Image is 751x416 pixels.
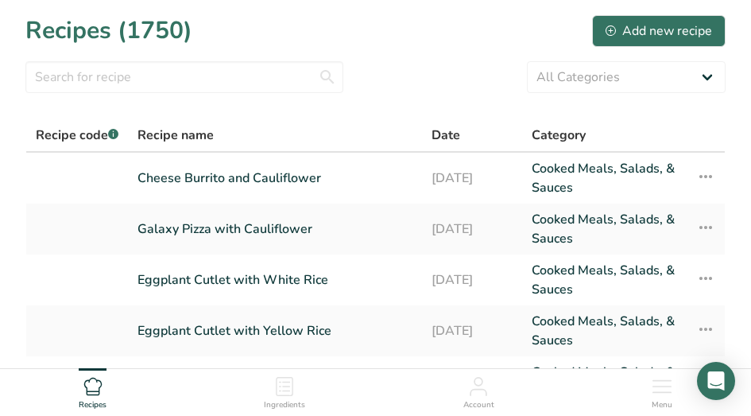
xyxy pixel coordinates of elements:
[137,126,214,145] span: Recipe name
[592,15,726,47] button: Add new recipe
[264,369,305,412] a: Ingredients
[463,369,494,412] a: Account
[532,261,677,299] a: Cooked Meals, Salads, & Sauces
[532,210,677,248] a: Cooked Meals, Salads, & Sauces
[25,61,343,93] input: Search for recipe
[532,159,677,197] a: Cooked Meals, Salads, & Sauces
[25,13,192,49] h1: Recipes (1750)
[137,312,412,350] a: Eggplant Cutlet with Yellow Rice
[79,399,106,411] span: Recipes
[652,399,672,411] span: Menu
[79,369,106,412] a: Recipes
[432,363,513,401] a: [DATE]
[432,126,460,145] span: Date
[532,126,586,145] span: Category
[137,363,412,401] a: Eggplant Cutlet
[697,362,735,400] div: Open Intercom Messenger
[36,126,118,144] span: Recipe code
[532,312,677,350] a: Cooked Meals, Salads, & Sauces
[137,210,412,248] a: Galaxy Pizza with Cauliflower
[432,210,513,248] a: [DATE]
[137,261,412,299] a: Eggplant Cutlet with White Rice
[264,399,305,411] span: Ingredients
[532,363,677,401] a: Cooked Meals, Salads, & Sauces
[137,159,412,197] a: Cheese Burrito and Cauliflower
[432,159,513,197] a: [DATE]
[463,399,494,411] span: Account
[606,21,712,41] div: Add new recipe
[432,312,513,350] a: [DATE]
[432,261,513,299] a: [DATE]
